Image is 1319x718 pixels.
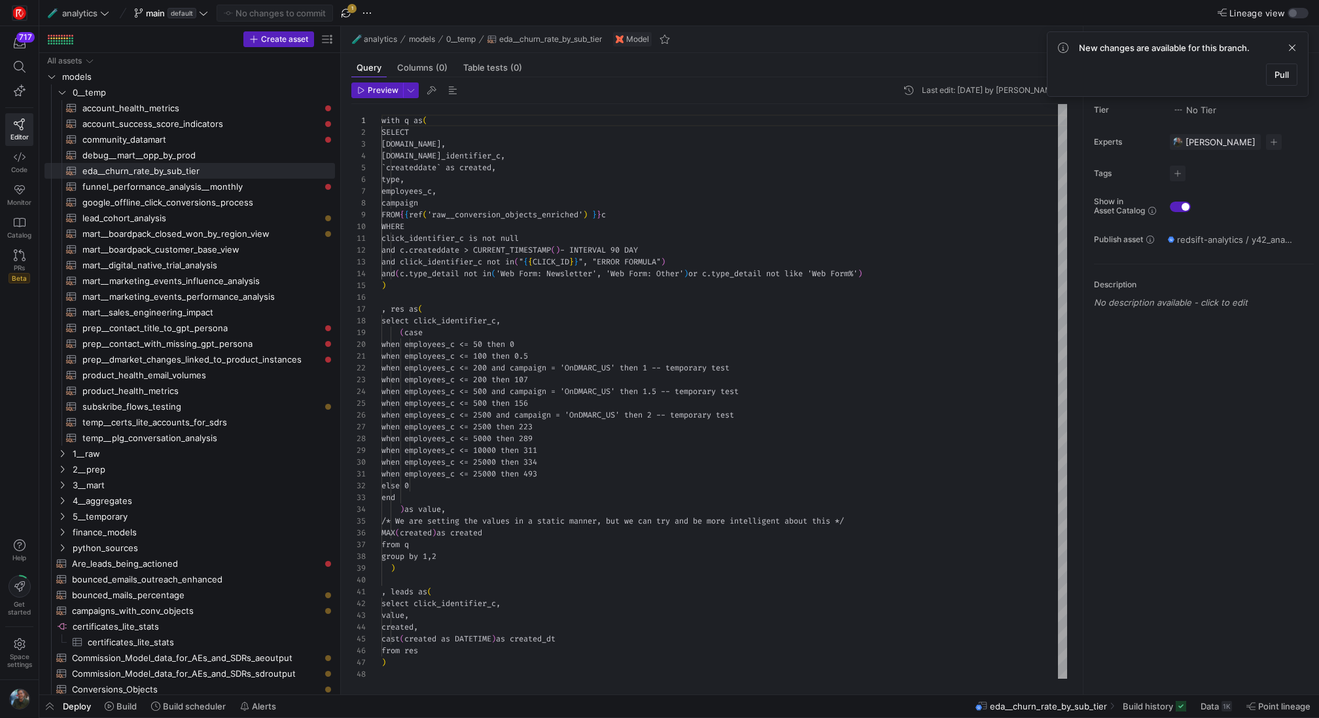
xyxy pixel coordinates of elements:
[44,493,335,509] div: Press SPACE to select this row.
[5,146,33,179] a: Code
[44,367,335,383] div: Press SPACE to select this row.
[7,198,31,206] span: Monitor
[44,414,335,430] div: Press SPACE to select this row.
[11,554,27,562] span: Help
[82,384,320,399] span: product_health_metrics​​​​​​​​​​
[243,31,314,47] button: Create asset
[400,528,432,538] span: created
[423,115,427,126] span: (
[44,116,335,132] div: Press SPACE to select this row.
[395,528,400,538] span: (
[82,399,320,414] span: subskribe_flows_testing​​​​​​​​​​
[44,383,335,399] a: product_health_metrics​​​​​​​​​​
[351,386,366,397] div: 24
[418,304,423,314] span: (
[44,336,335,351] a: prep__contact_with_missing_gpt_persona​​​​​​​​​​
[44,603,335,619] a: campaigns_with_conv_objects​​​​​​​​​​
[44,179,335,194] a: funnel_performance_analysis__monthly​​​​​​​​​​
[16,32,35,43] div: 717
[381,127,409,137] span: SELECT
[432,528,436,538] span: )
[858,268,862,279] span: )
[9,689,30,709] img: https://storage.googleapis.com/y42-prod-data-exchange/images/6IdsliWYEjCj6ExZYNtk9pMT8U8l8YHLguyz...
[44,163,335,179] a: eda__churn_rate_by_sub_tier​​​​​​​​​​
[1117,695,1192,717] button: Build history
[555,245,560,255] span: )
[351,315,366,327] div: 18
[44,619,335,634] div: Press SPACE to select this row.
[44,556,335,571] a: Are_leads_being_actioned​​​​​​​​​​
[1222,701,1232,711] div: 1K
[519,257,523,267] span: "
[427,209,583,220] span: 'raw__conversion_objects_enriched'
[82,101,320,116] span: account_health_metrics​​​​​​​​​​
[351,279,366,291] div: 15
[62,8,97,18] span: analytics
[73,619,333,634] span: certificates_lite_stats​​​​​​​​
[357,63,381,72] span: Query
[1165,231,1295,248] button: redsift-analytics / y42_analytics_main / eda__churn_rate_by_sub_tier
[1275,69,1289,80] span: Pull
[381,410,574,420] span: when employees_c <= 2500 and campaign = 'O
[381,151,505,161] span: [DOMAIN_NAME]_identifier_c,
[48,9,57,18] span: 🧪
[10,133,29,141] span: Editor
[82,336,320,351] span: prep__contact_with_missing_gpt_persona​​​​​​​​​​
[381,422,533,432] span: when employees_c <= 2500 then 223
[351,492,366,503] div: 33
[351,197,366,209] div: 8
[44,289,335,304] div: Press SPACE to select this row.
[351,185,366,197] div: 7
[1177,234,1292,245] span: redsift-analytics / y42_analytics_main / eda__churn_rate_by_sub_tier
[44,53,335,69] div: Press SPACE to select this row.
[349,31,400,47] button: 🧪analytics
[351,444,366,456] div: 29
[82,195,320,210] span: google_offline_click_conversions_process​​​​​​​​​​
[82,148,320,163] span: debug__mart__opp_by_prod​​​​​​​​​​
[72,682,320,697] span: Conversions_Objects​​​​​​​​​​
[82,211,320,226] span: lead_cohort_analysis​​​​​​​​​​
[404,504,446,514] span: as value,
[351,409,366,421] div: 26
[72,666,320,681] span: Commission_Model_data_for_AEs_and_SDRs_sdroutput​​​​​​​​​​
[381,480,409,491] span: else 0
[351,173,366,185] div: 6
[463,63,522,72] span: Table tests
[82,117,320,132] span: account_success_score_indicators​​​​​​​​​​
[560,245,638,255] span: - INTERVAL 90 DAY
[499,35,602,44] span: eda__churn_rate_by_sub_tier
[352,35,361,44] span: 🧪
[44,509,335,524] div: Press SPACE to select this row.
[82,226,320,242] span: mart__boardpack_closed_won_by_region_view​​​​​​​​​​
[821,516,844,526] span: is */
[44,399,335,414] a: subskribe_flows_testing​​​​​​​​​​
[1094,169,1159,178] span: Tags
[131,5,211,22] button: maindefault
[44,69,335,84] div: Press SPACE to select this row.
[234,695,282,717] button: Alerts
[400,327,404,338] span: (
[73,509,333,524] span: 5__temporary
[44,210,335,226] div: Press SPACE to select this row.
[381,315,501,326] span: select click_identifier_c,
[44,320,335,336] div: Press SPACE to select this row.
[364,35,397,44] span: analytics
[73,478,333,493] span: 3__mart
[1094,235,1143,244] span: Publish asset
[436,528,482,538] span: as created
[9,273,30,283] span: Beta
[351,350,366,362] div: 21
[44,304,335,320] div: Press SPACE to select this row.
[44,242,335,257] a: mart__boardpack_customer_base_view​​​​​​​​​​
[1266,63,1297,86] button: Pull
[351,232,366,244] div: 11
[381,257,514,267] span: and click_identifier_c not in
[44,461,335,477] div: Press SPACE to select this row.
[351,527,366,539] div: 36
[44,650,335,666] a: Commission_Model_data_for_AEs_and_SDRs_aeoutput​​​​​​​​​​
[514,257,519,267] span: (
[44,446,335,461] div: Press SPACE to select this row.
[146,8,165,18] span: main
[44,414,335,430] a: temp__certs_lite_accounts_for_sdrs​​​​​​​​​​
[1186,137,1256,147] span: [PERSON_NAME]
